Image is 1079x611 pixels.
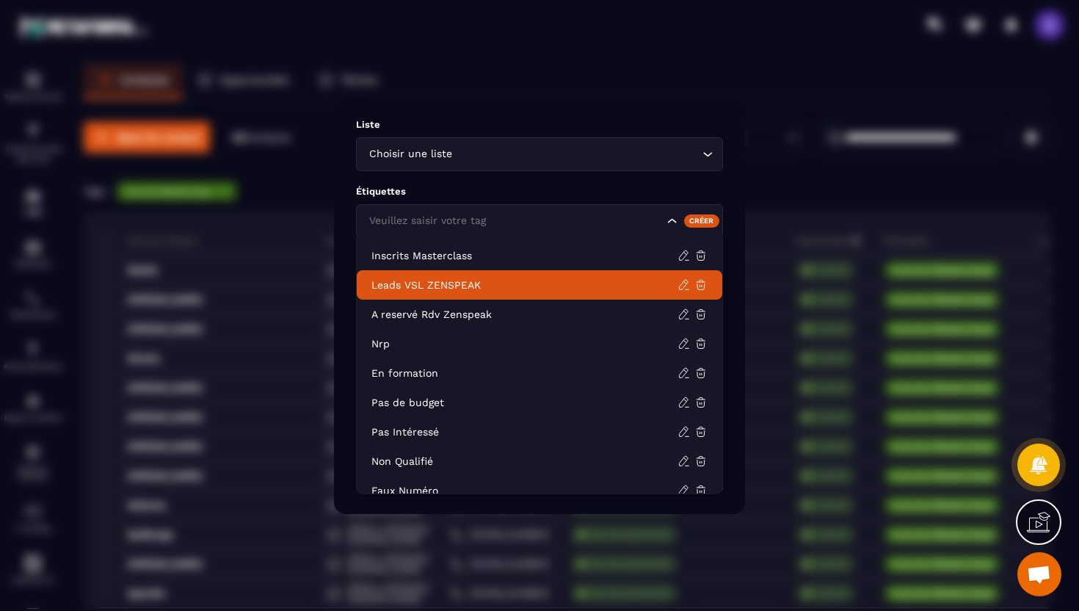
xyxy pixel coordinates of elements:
[356,137,723,171] div: Search for option
[371,307,677,322] p: A reservé Rdv Zenspeak
[371,454,677,469] p: Non Qualifié
[371,278,677,292] p: Leads VSL ZENSPEAK
[371,395,677,410] p: Pas de budget
[356,119,723,130] p: Liste
[455,146,699,162] input: Search for option
[356,204,723,238] div: Search for option
[1017,552,1061,596] div: Ouvrir le chat
[366,213,664,229] input: Search for option
[371,336,677,351] p: Nrp
[684,214,720,228] div: Créer
[371,248,677,263] p: Inscrits Masterclass
[371,424,677,439] p: Pas Intéressé
[366,146,455,162] span: Choisir une liste
[371,483,677,498] p: Faux Numéro
[356,186,723,197] p: Étiquettes
[371,366,677,380] p: En formation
